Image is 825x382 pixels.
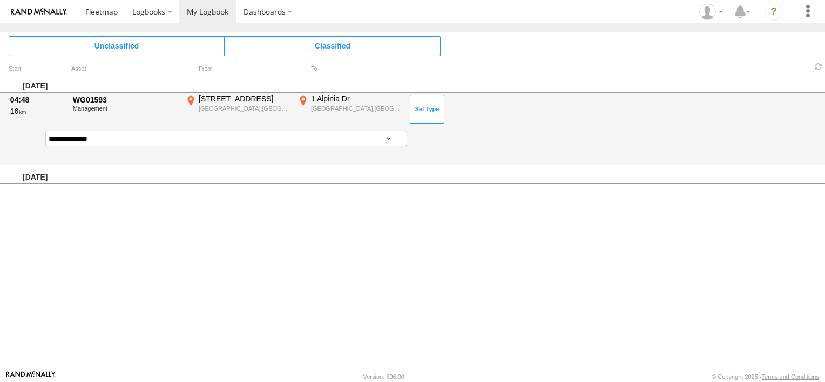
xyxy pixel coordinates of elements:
[410,95,444,123] button: Click to Set
[10,95,39,105] div: 04:48
[296,94,404,125] label: Click to View Event Location
[765,3,782,21] i: ?
[199,105,290,112] div: [GEOGRAPHIC_DATA],[GEOGRAPHIC_DATA]
[6,371,56,382] a: Visit our Website
[10,106,39,116] div: 16
[296,66,404,72] div: To
[9,66,41,72] div: Click to Sort
[73,95,178,105] div: WG01593
[363,373,404,380] div: Version: 306.00
[184,66,292,72] div: From
[199,94,290,104] div: [STREET_ADDRESS]
[9,36,225,56] span: Click to view Unclassified Trips
[71,66,179,72] div: Asset
[812,62,825,72] span: Refresh
[762,373,819,380] a: Terms and Conditions
[712,373,819,380] div: © Copyright 2025 -
[184,94,292,125] label: Click to View Event Location
[11,8,67,16] img: rand-logo.svg
[73,105,178,112] div: Management
[311,105,402,112] div: [GEOGRAPHIC_DATA],[GEOGRAPHIC_DATA]
[695,4,727,20] div: Chris Hobson
[225,36,441,56] span: Click to view Classified Trips
[311,94,402,104] div: 1 Alpinia Dr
